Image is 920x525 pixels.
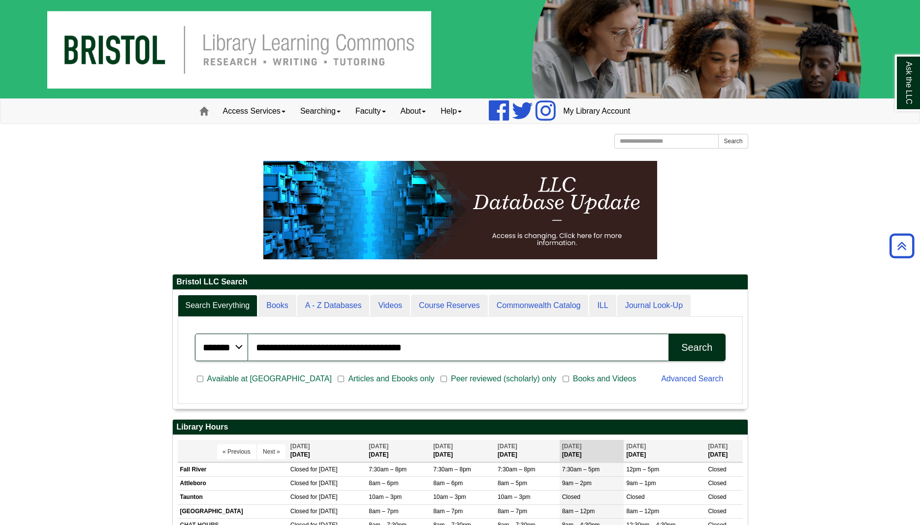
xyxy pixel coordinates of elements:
span: 7:30am – 8pm [369,466,407,473]
span: [DATE] [369,443,388,450]
img: HTML tutorial [263,161,657,259]
span: 9am – 1pm [626,480,656,487]
span: [DATE] [562,443,582,450]
span: 8am – 7pm [498,508,527,515]
span: Closed [290,480,309,487]
a: Access Services [216,99,293,124]
span: 7:30am – 8pm [433,466,471,473]
span: Closed [626,494,644,500]
span: Closed [708,494,726,500]
a: ILL [589,295,616,317]
a: Commonwealth Catalog [489,295,589,317]
span: for [DATE] [310,466,337,473]
span: [DATE] [708,443,728,450]
span: 12pm – 5pm [626,466,659,473]
span: Closed [708,480,726,487]
h2: Bristol LLC Search [173,275,748,290]
span: Peer reviewed (scholarly) only [447,373,560,385]
a: Course Reserves [411,295,488,317]
span: 8am – 6pm [369,480,398,487]
button: Search [668,334,725,361]
a: Advanced Search [661,374,723,383]
a: Search Everything [178,295,258,317]
span: 8am – 6pm [433,480,463,487]
span: 8am – 5pm [498,480,527,487]
span: Closed [290,494,309,500]
td: Attleboro [178,477,288,491]
span: [DATE] [626,443,646,450]
span: [DATE] [498,443,517,450]
span: Articles and Ebooks only [344,373,438,385]
div: Search [681,342,712,353]
span: 7:30am – 8pm [498,466,536,473]
span: 10am – 3pm [369,494,402,500]
a: Help [433,99,469,124]
span: [DATE] [433,443,453,450]
span: 8am – 7pm [433,508,463,515]
span: 7:30am – 5pm [562,466,600,473]
th: [DATE] [495,440,560,462]
button: « Previous [217,444,256,459]
th: [DATE] [705,440,742,462]
th: [DATE] [624,440,705,462]
a: Faculty [348,99,393,124]
span: Books and Videos [569,373,640,385]
span: Available at [GEOGRAPHIC_DATA] [203,373,336,385]
td: Fall River [178,463,288,477]
input: Books and Videos [563,374,569,383]
span: Closed [708,508,726,515]
a: Books [258,295,296,317]
span: for [DATE] [310,508,337,515]
span: 9am – 2pm [562,480,592,487]
button: Next » [257,444,286,459]
th: [DATE] [288,440,367,462]
td: Taunton [178,491,288,504]
span: Closed [708,466,726,473]
input: Available at [GEOGRAPHIC_DATA] [197,374,203,383]
td: [GEOGRAPHIC_DATA] [178,504,288,518]
a: A - Z Databases [297,295,370,317]
th: [DATE] [431,440,495,462]
span: Closed [290,508,309,515]
button: Search [718,134,748,149]
a: Back to Top [886,239,918,252]
span: 8am – 7pm [369,508,398,515]
span: 10am – 3pm [498,494,531,500]
a: Journal Look-Up [617,295,691,317]
span: Closed [562,494,580,500]
span: 8am – 12pm [562,508,595,515]
a: My Library Account [556,99,637,124]
h2: Library Hours [173,420,748,435]
a: About [393,99,434,124]
a: Searching [293,99,348,124]
span: 10am – 3pm [433,494,466,500]
span: for [DATE] [310,480,337,487]
span: for [DATE] [310,494,337,500]
input: Peer reviewed (scholarly) only [441,374,447,383]
a: Videos [370,295,410,317]
th: [DATE] [366,440,431,462]
span: 8am – 12pm [626,508,659,515]
span: Closed [290,466,309,473]
input: Articles and Ebooks only [338,374,344,383]
span: [DATE] [290,443,310,450]
th: [DATE] [560,440,624,462]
